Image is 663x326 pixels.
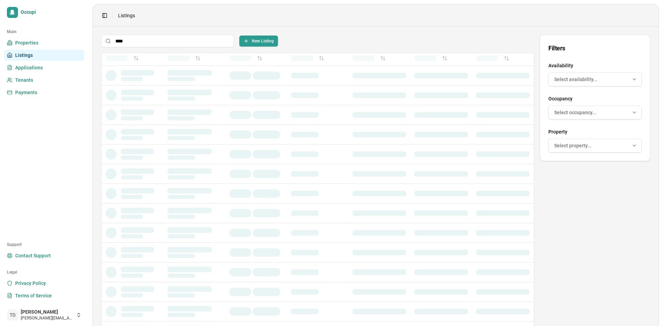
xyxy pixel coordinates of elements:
span: Select property... [554,142,592,149]
span: Listings [118,12,135,19]
span: [PERSON_NAME] [21,309,73,315]
button: Multi-select: 0 of 2 options selected. Select availability... [548,72,642,86]
span: New Listing [252,38,274,44]
span: Listings [15,52,33,59]
a: Contact Support [4,250,84,261]
span: Occupi [21,9,81,16]
span: Terms of Service [15,292,52,299]
label: Occupancy [548,96,573,101]
a: Payments [4,87,84,98]
span: [PERSON_NAME][EMAIL_ADDRESS][DOMAIN_NAME] [21,315,73,321]
div: Support [4,239,84,250]
span: Applications [15,64,43,71]
span: Privacy Policy [15,280,46,287]
a: Applications [4,62,84,73]
div: Filters [548,43,642,53]
span: Contact Support [15,252,51,259]
div: Legal [4,267,84,278]
button: Multi-select: 0 of 0 options selected. Select property... [548,139,642,152]
a: Privacy Policy [4,278,84,289]
a: Terms of Service [4,290,84,301]
button: New Listing [239,36,278,47]
nav: breadcrumb [118,12,135,19]
label: Property [548,129,567,135]
span: Select availability... [554,76,597,83]
span: Tenants [15,77,33,83]
span: TD [7,309,18,320]
span: Select occupancy... [554,109,596,116]
div: Main [4,26,84,37]
a: Occupi [4,4,84,21]
button: Multi-select: 0 of 2 options selected. Select occupancy... [548,106,642,119]
a: Tenants [4,75,84,86]
button: TD[PERSON_NAME][PERSON_NAME][EMAIL_ADDRESS][DOMAIN_NAME] [4,307,84,323]
span: Payments [15,89,37,96]
label: Availability [548,63,573,68]
a: Properties [4,37,84,48]
span: Properties [15,39,38,46]
a: Listings [4,50,84,61]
